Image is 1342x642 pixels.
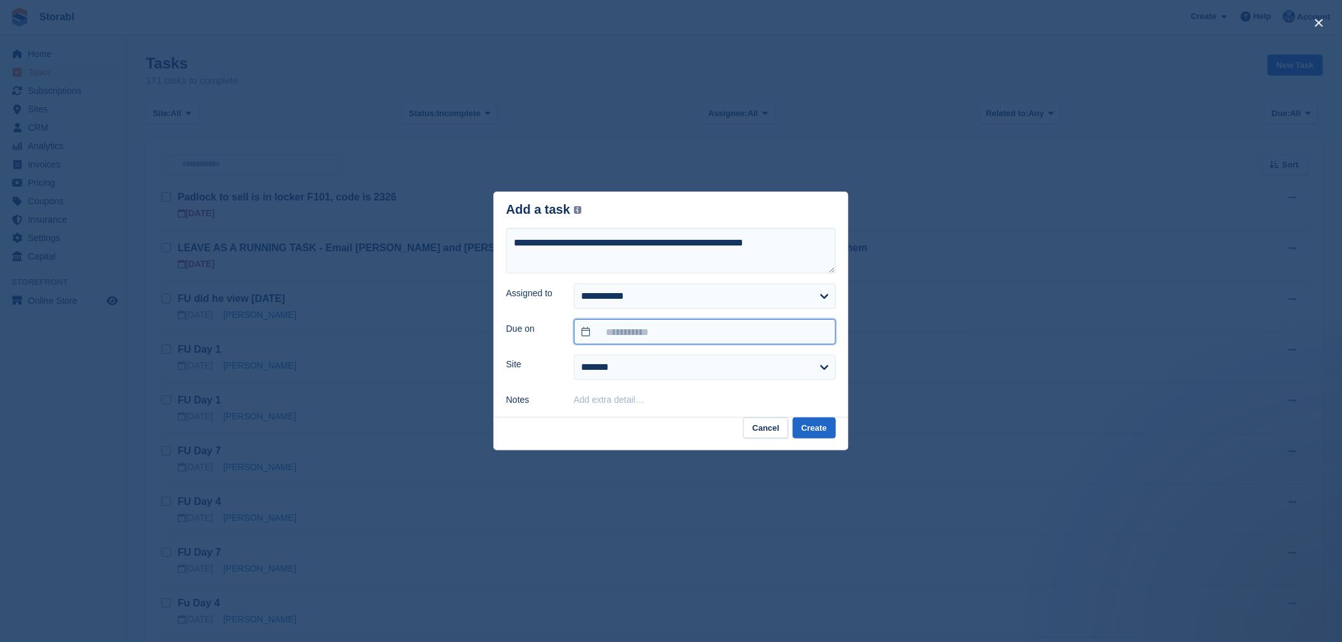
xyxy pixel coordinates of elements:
button: Cancel [743,417,788,438]
div: Add a task [506,202,582,217]
label: Due on [506,322,559,336]
label: Assigned to [506,287,559,300]
button: close [1309,13,1329,33]
button: Add extra detail… [574,395,644,405]
img: icon-info-grey-7440780725fd019a000dd9b08b2336e03edf1995a4989e88bcd33f0948082b44.svg [574,206,582,214]
label: Notes [506,393,559,407]
button: Create [793,417,836,438]
label: Site [506,358,559,371]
